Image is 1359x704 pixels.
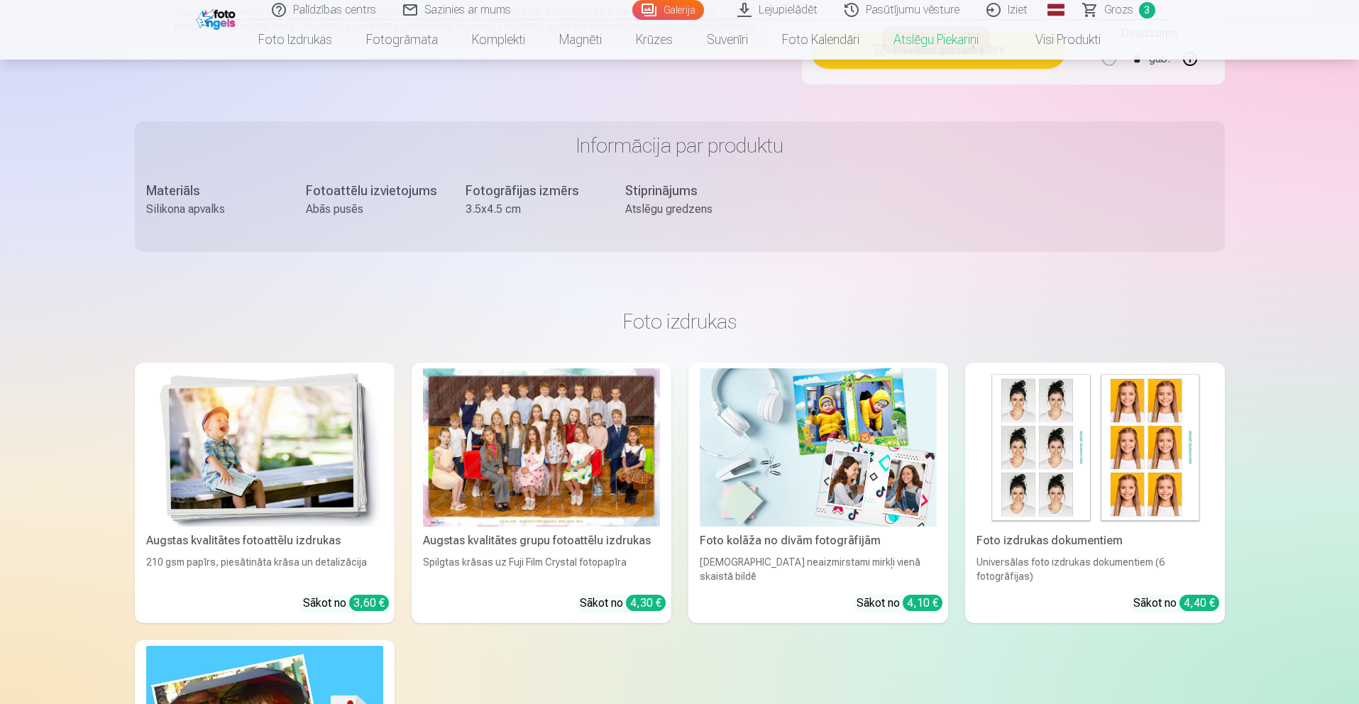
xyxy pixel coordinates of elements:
[135,363,395,623] a: Augstas kvalitātes fotoattēlu izdrukasAugstas kvalitātes fotoattēlu izdrukas210 gsm papīrs, piesā...
[349,595,389,611] div: 3,60 €
[580,595,666,612] div: Sākot no
[996,20,1118,60] a: Visi produkti
[625,181,756,201] div: Stiprinājums
[700,368,937,527] img: Foto kolāža no divām fotogrāfijām
[146,181,277,201] div: Materiāls
[1179,595,1219,611] div: 4,40 €
[306,181,437,201] div: Fotoattēlu izvietojums
[542,20,619,60] a: Magnēti
[971,555,1219,583] div: Universālas foto izdrukas dokumentiem (6 fotogrāfijas)
[146,201,277,218] div: Silikona apvalks
[141,532,389,549] div: Augstas kvalitātes fotoattēlu izdrukas
[903,595,942,611] div: 4,10 €
[417,532,666,549] div: Augstas kvalitātes grupu fotoattēlu izdrukas
[417,555,666,583] div: Spilgtas krāsas uz Fuji Film Crystal fotopapīra
[976,368,1214,527] img: Foto izdrukas dokumentiem
[694,532,942,549] div: Foto kolāža no divām fotogrāfijām
[146,368,383,527] img: Augstas kvalitātes fotoattēlu izdrukas
[971,532,1219,549] div: Foto izdrukas dokumentiem
[694,555,942,583] div: [DEMOGRAPHIC_DATA] neaizmirstami mirkļi vienā skaistā bildē
[619,20,690,60] a: Krūzes
[688,363,948,623] a: Foto kolāža no divām fotogrāfijāmFoto kolāža no divām fotogrāfijām[DEMOGRAPHIC_DATA] neaizmirstam...
[466,201,597,218] div: 3.5x4.5 cm
[141,555,389,583] div: 210 gsm papīrs, piesātināta krāsa un detalizācija
[965,363,1225,623] a: Foto izdrukas dokumentiemFoto izdrukas dokumentiemUniversālas foto izdrukas dokumentiem (6 fotogr...
[690,20,765,60] a: Suvenīri
[765,20,876,60] a: Foto kalendāri
[1139,2,1155,18] span: 3
[455,20,542,60] a: Komplekti
[857,595,942,612] div: Sākot no
[241,20,349,60] a: Foto izdrukas
[1133,595,1219,612] div: Sākot no
[876,20,996,60] a: Atslēgu piekariņi
[349,20,455,60] a: Fotogrāmata
[625,201,756,218] div: Atslēgu gredzens
[466,181,597,201] div: Fotogrāfijas izmērs
[146,133,1214,158] h3: Informācija par produktu
[303,595,389,612] div: Sākot no
[146,309,1214,334] h3: Foto izdrukas
[626,595,666,611] div: 4,30 €
[196,6,239,30] img: /fa1
[412,363,671,623] a: Augstas kvalitātes grupu fotoattēlu izdrukasSpilgtas krāsas uz Fuji Film Crystal fotopapīraSākot ...
[306,201,437,218] div: Abās pusēs
[1104,1,1133,18] span: Grozs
